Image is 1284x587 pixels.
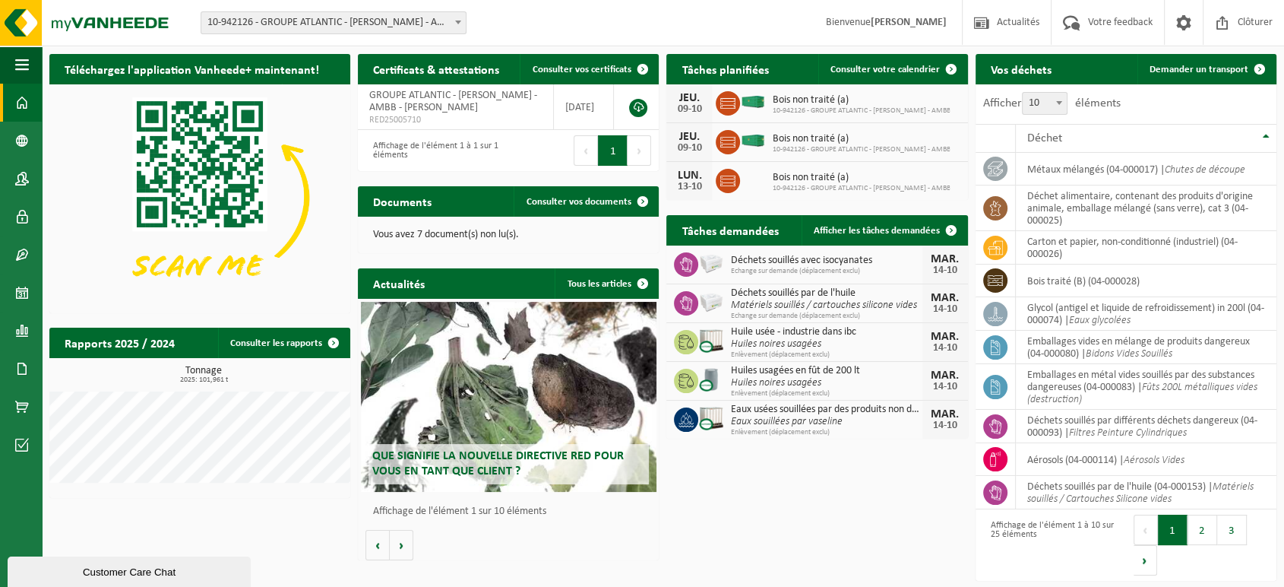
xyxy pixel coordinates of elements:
td: aérosols (04-000114) | [1016,443,1276,476]
span: 10-942126 - GROUPE ATLANTIC - MERVILLE BILLY BERCLAU - AMBB - BILLY BERCLAU [201,11,466,34]
span: RED25005710 [369,114,542,126]
iframe: chat widget [8,554,254,587]
div: Affichage de l'élément 1 à 10 sur 25 éléments [983,513,1118,577]
div: JEU. [674,92,704,104]
button: 3 [1217,515,1247,545]
i: Matériels souillés / Cartouches Silicone vides [1027,481,1254,505]
h2: Documents [358,186,447,216]
td: déchets souillés par de l'huile (04-000153) | [1016,476,1276,509]
span: 10-942126 - GROUPE ATLANTIC - [PERSON_NAME] - AMBB [772,145,950,154]
h2: Téléchargez l'application Vanheede+ maintenant! [49,54,334,84]
div: 14-10 [930,265,960,276]
div: 13-10 [674,182,704,192]
span: Que signifie la nouvelle directive RED pour vous en tant que client ? [372,450,624,477]
button: Volgende [390,530,413,560]
h2: Actualités [358,268,440,298]
td: carton et papier, non-conditionné (industriel) (04-000026) [1016,231,1276,265]
div: 14-10 [930,420,960,431]
button: Previous [1134,515,1158,545]
span: Echange sur demande (déplacement exclu) [730,312,922,321]
div: LUN. [674,170,704,182]
div: MAR. [930,370,960,382]
button: 2 [1188,515,1217,545]
span: Demander un transport [1150,65,1248,75]
td: glycol (antigel et liquide de refroidissement) in 200l (04-000074) | [1016,297,1276,331]
span: 10-942126 - GROUPE ATLANTIC - MERVILLE BILLY BERCLAU - AMBB - BILLY BERCLAU [201,12,466,33]
span: Bois non traité (a) [772,133,950,145]
label: Afficher éléments [983,97,1121,109]
div: MAR. [930,292,960,304]
button: Next [628,135,651,166]
button: 1 [598,135,628,166]
span: Consulter votre calendrier [830,65,940,75]
div: 09-10 [674,104,704,115]
a: Consulter vos certificats [520,54,657,84]
span: Déchet [1027,132,1062,144]
span: Enlèvement (déplacement exclu) [730,351,922,360]
span: Bois non traité (a) [772,94,950,106]
td: bois traité (B) (04-000028) [1016,265,1276,297]
h2: Vos déchets [976,54,1067,84]
i: Chutes de découpe [1165,164,1245,176]
span: 10 [1022,92,1067,115]
i: Filtres Peinture Cylindriques [1069,427,1187,439]
div: MAR. [930,253,960,265]
span: 2025: 101,961 t [57,376,350,384]
td: emballages en métal vides souillés par des substances dangereuses (04-000083) | [1016,364,1276,410]
a: Consulter les rapports [218,328,349,358]
i: Bidons Vides Souillés [1086,348,1172,360]
button: Vorige [365,530,390,560]
span: Huile usée - industrie dans ibc [730,326,922,338]
i: Eaux glycolées [1069,315,1131,326]
span: Bois non traité (a) [772,172,950,184]
span: GROUPE ATLANTIC - [PERSON_NAME] - AMBB - [PERSON_NAME] [369,90,537,113]
span: 10-942126 - GROUPE ATLANTIC - [PERSON_NAME] - AMBB [772,106,950,116]
a: Afficher les tâches demandées [802,215,966,246]
img: HK-XC-40-GN-00 [740,134,766,148]
td: déchets souillés par différents déchets dangereux (04-000093) | [1016,410,1276,443]
h3: Tonnage [57,366,350,384]
td: métaux mélangés (04-000017) | [1016,153,1276,186]
a: Tous les articles [555,268,657,299]
span: Consulter vos documents [526,197,631,207]
i: Aérosols Vides [1124,455,1184,466]
td: [DATE] [554,84,614,130]
span: Huiles usagées en fût de 200 lt [730,365,922,377]
a: Demander un transport [1137,54,1275,84]
p: Vous avez 7 document(s) non lu(s). [373,230,644,240]
span: Afficher les tâches demandées [814,226,940,236]
span: Eaux usées souillées par des produits non dangereux [730,404,922,416]
img: LP-LD-00200-CU [698,366,724,392]
img: PB-IC-CU [698,405,724,431]
span: 10-942126 - GROUPE ATLANTIC - [PERSON_NAME] - AMBB [772,184,950,193]
i: Huiles noires usagées [730,377,821,389]
h2: Tâches planifiées [666,54,783,84]
img: HK-XC-40-GN-00 [740,95,766,109]
span: Enlèvement (déplacement exclu) [730,389,922,398]
p: Affichage de l'élément 1 sur 10 éléments [373,506,651,517]
span: Déchets souillés avec isocyanates [730,255,922,267]
div: Affichage de l'élément 1 à 1 sur 1 éléments [365,134,501,167]
a: Consulter vos documents [514,186,657,217]
div: MAR. [930,331,960,343]
i: Eaux souillées par vaseline [730,416,842,427]
td: emballages vides en mélange de produits dangereux (04-000080) | [1016,331,1276,364]
span: 10 [1023,93,1067,114]
button: 1 [1158,515,1188,545]
button: Next [1134,545,1157,576]
div: MAR. [930,408,960,420]
span: Consulter vos certificats [532,65,631,75]
div: JEU. [674,131,704,143]
div: 14-10 [930,343,960,354]
h2: Rapports 2025 / 2024 [49,328,190,357]
h2: Certificats & attestations [358,54,514,84]
i: Fûts 200L métalliques vides (destruction) [1027,382,1257,405]
img: PB-IC-CU [698,328,724,354]
i: Huiles noires usagées [730,338,821,350]
div: 14-10 [930,382,960,392]
a: Consulter votre calendrier [818,54,966,84]
img: Download de VHEPlus App [49,84,350,310]
span: Déchets souillés par de l'huile [730,287,922,300]
button: Previous [574,135,598,166]
td: déchet alimentaire, contenant des produits d'origine animale, emballage mélangé (sans verre), cat... [1016,186,1276,231]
